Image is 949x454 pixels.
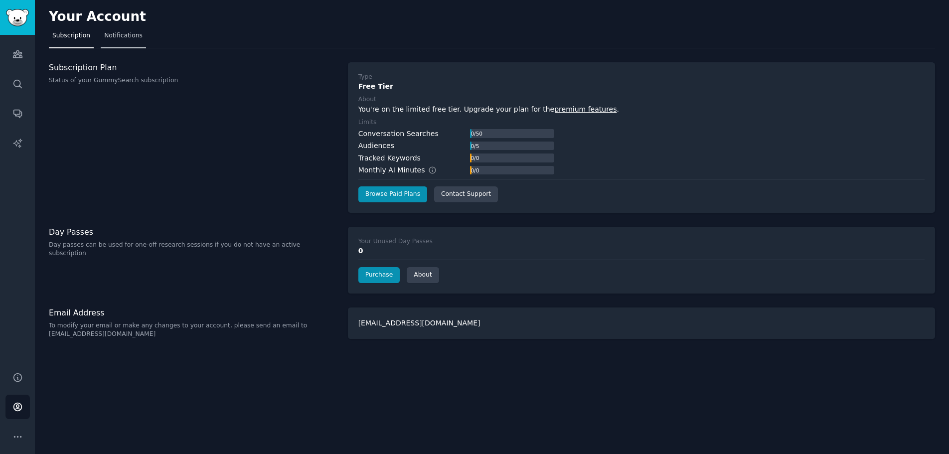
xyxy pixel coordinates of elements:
a: Subscription [49,28,94,48]
div: 0 / 0 [470,153,480,162]
h3: Day Passes [49,227,337,237]
a: Contact Support [434,186,498,202]
div: Limits [358,118,377,127]
div: 0 / 0 [470,166,480,175]
div: 0 / 50 [470,129,483,138]
div: Conversation Searches [358,129,439,139]
div: Tracked Keywords [358,153,421,163]
p: To modify your email or make any changes to your account, please send an email to [EMAIL_ADDRESS]... [49,321,337,339]
h3: Email Address [49,307,337,318]
span: Notifications [104,31,143,40]
div: Free Tier [358,81,925,92]
div: Monthly AI Minutes [358,165,448,175]
div: About [358,95,376,104]
img: GummySearch logo [6,9,29,26]
div: Audiences [358,141,394,151]
div: 0 / 5 [470,142,480,151]
div: You're on the limited free tier. Upgrade your plan for the . [358,104,925,115]
a: Notifications [101,28,146,48]
a: About [407,267,439,283]
h2: Your Account [49,9,146,25]
div: 0 [358,246,925,256]
div: Your Unused Day Passes [358,237,433,246]
h3: Subscription Plan [49,62,337,73]
div: Type [358,73,372,82]
a: Purchase [358,267,400,283]
p: Day passes can be used for one-off research sessions if you do not have an active subscription [49,241,337,258]
a: Browse Paid Plans [358,186,427,202]
div: [EMAIL_ADDRESS][DOMAIN_NAME] [348,307,935,339]
p: Status of your GummySearch subscription [49,76,337,85]
span: Subscription [52,31,90,40]
a: premium features [554,105,617,113]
